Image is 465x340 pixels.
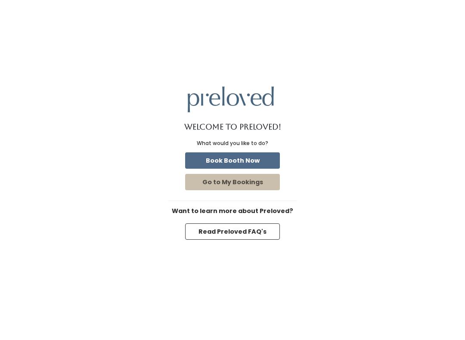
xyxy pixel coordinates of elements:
button: Go to My Bookings [185,174,280,190]
img: preloved logo [188,87,274,112]
button: Book Booth Now [185,152,280,169]
h1: Welcome to Preloved! [184,123,281,131]
a: Go to My Bookings [183,172,282,192]
div: What would you like to do? [197,139,268,147]
h6: Want to learn more about Preloved? [168,208,297,215]
button: Read Preloved FAQ's [185,223,280,240]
